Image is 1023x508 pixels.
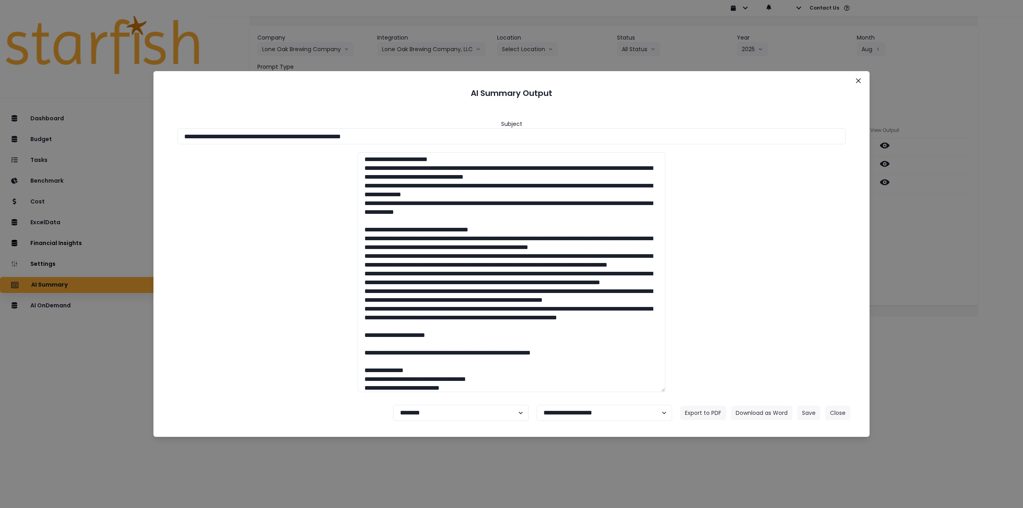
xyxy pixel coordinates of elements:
button: Download as Word [731,406,792,420]
header: AI Summary Output [163,81,860,106]
header: Subject [501,120,522,128]
button: Save [797,406,820,420]
button: Close [825,406,850,420]
button: Export to PDF [680,406,726,420]
button: Close [852,74,865,87]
